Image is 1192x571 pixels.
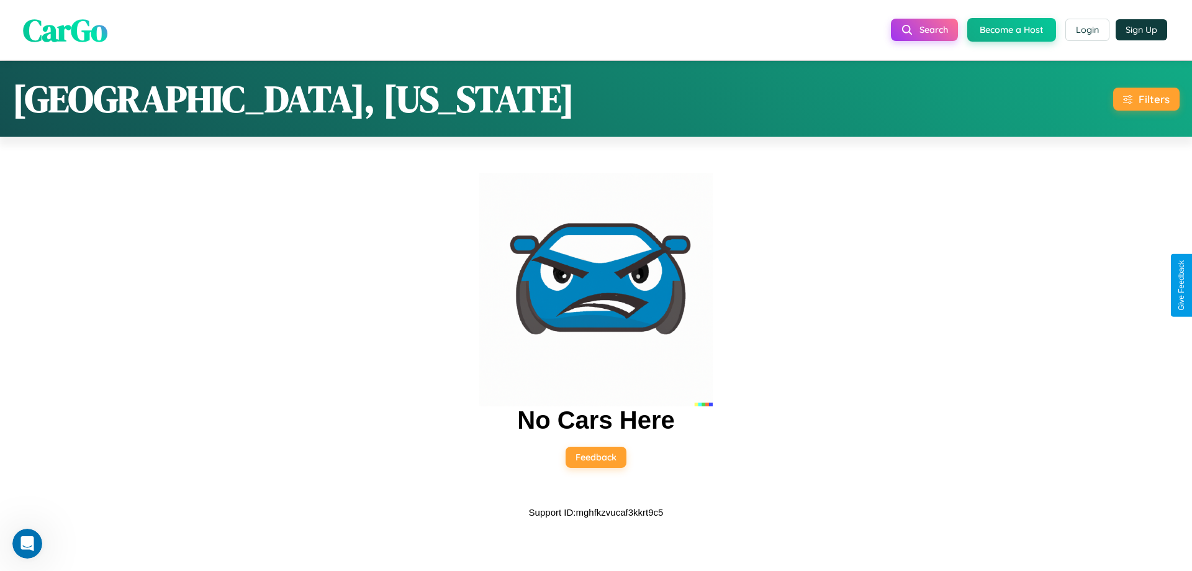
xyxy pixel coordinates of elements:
button: Filters [1113,88,1180,111]
button: Sign Up [1116,19,1167,40]
button: Feedback [566,447,626,468]
button: Become a Host [967,18,1056,42]
button: Search [891,19,958,41]
div: Filters [1139,93,1170,106]
img: car [479,173,713,406]
h1: [GEOGRAPHIC_DATA], [US_STATE] [12,73,574,124]
p: Support ID: mghfkzvucaf3kkrt9c5 [529,504,664,521]
iframe: Intercom live chat [12,529,42,559]
span: CarGo [23,8,107,51]
h2: No Cars Here [517,406,674,434]
div: Give Feedback [1177,260,1186,311]
span: Search [919,24,948,35]
button: Login [1065,19,1109,41]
